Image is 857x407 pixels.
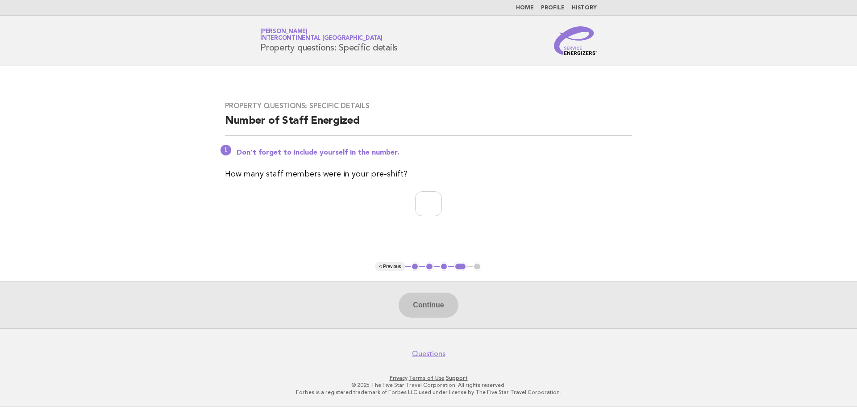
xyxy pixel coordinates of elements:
[155,374,702,382] p: · ·
[425,262,434,271] button: 2
[260,36,383,42] span: InterContinental [GEOGRAPHIC_DATA]
[225,168,632,180] p: How many staff members were in your pre-shift?
[440,262,449,271] button: 3
[237,148,632,157] p: Don't forget to include yourself in the number.
[225,114,632,136] h2: Number of Staff Energized
[155,382,702,389] p: © 2025 The Five Star Travel Corporation. All rights reserved.
[260,29,383,41] a: [PERSON_NAME]InterContinental [GEOGRAPHIC_DATA]
[409,375,445,381] a: Terms of Use
[516,5,534,11] a: Home
[412,349,445,358] a: Questions
[375,262,404,271] button: < Previous
[541,5,565,11] a: Profile
[572,5,597,11] a: History
[390,375,408,381] a: Privacy
[225,101,632,110] h3: Property questions: Specific details
[155,389,702,396] p: Forbes is a registered trademark of Forbes LLC used under license by The Five Star Travel Corpora...
[554,26,597,55] img: Service Energizers
[454,262,467,271] button: 4
[411,262,420,271] button: 1
[260,29,398,52] h1: Property questions: Specific details
[446,375,468,381] a: Support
